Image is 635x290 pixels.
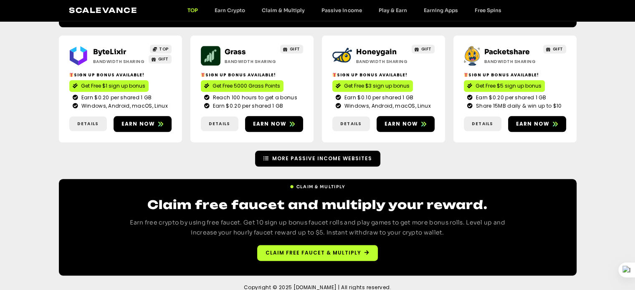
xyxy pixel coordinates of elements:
img: 🎁 [69,73,73,77]
span: GIFT [553,46,563,52]
h2: Bandwidth Sharing [93,58,145,65]
span: Details [209,121,230,127]
span: Earn $0.20 per shared 1 GB [211,102,283,110]
span: Earn $0.10 per shared 1 GB [342,94,414,101]
img: 🎁 [464,73,468,77]
h2: Sign up bonus available! [201,72,303,78]
span: Earn now [121,120,155,128]
a: Scalevance [69,6,137,15]
a: Get Free 5000 Grass Points [201,80,283,92]
span: Earn $0.20 per shared 1 GB [79,94,152,101]
a: More Passive Income Websites [255,151,380,166]
span: Get Free $5 sign up bonus [476,82,541,90]
a: Earn now [245,116,303,132]
a: Details [69,116,107,131]
span: TOP [159,46,169,52]
a: Free Spins [466,7,509,13]
a: GIFT [412,45,435,53]
span: Earn now [516,120,550,128]
span: Reach 100 hours to get a bonus [211,94,297,101]
span: Details [472,121,493,127]
span: GIFT [421,46,432,52]
a: GIFT [543,45,566,53]
a: Claim free faucet & multiply [257,245,378,261]
img: 🎁 [332,73,336,77]
a: Get Free $1 sign up bonus [69,80,149,92]
p: Earn free crypto by using free faucet. Get 10 sign up bonus faucet rolls and play games to get mo... [117,218,518,238]
a: GIFT [149,55,172,63]
a: Earn now [377,116,435,132]
nav: Menu [179,7,509,13]
span: GIFT [290,46,300,52]
span: Details [77,121,99,127]
h2: Sign up bonus available! [464,72,566,78]
span: Windows, Android, macOS, Linux [342,102,431,110]
a: Earn now [508,116,566,132]
h2: Claim free faucet and multiply your reward. [117,197,518,213]
a: TOP [179,7,206,13]
a: TOP [150,45,172,53]
h2: Sign up bonus available! [332,72,435,78]
span: GIFT [158,56,169,62]
a: GIFT [280,45,303,53]
a: Play & Earn [370,7,415,13]
a: Earn Crypto [206,7,253,13]
span: Get Free $3 sign up bonus [344,82,410,90]
a: Claim & Multiply [253,7,313,13]
h2: Bandwidth Sharing [356,58,408,65]
a: Details [332,116,370,131]
span: Claim free faucet & multiply [266,249,361,257]
span: Earn now [253,120,287,128]
a: Earn now [114,116,172,132]
span: Get Free 5000 Grass Points [213,82,280,90]
span: Windows, Android, macOS, Linux [79,102,168,110]
a: Packetshare [484,48,529,56]
span: Claim & Multiply [296,184,346,190]
a: Passive Income [313,7,370,13]
img: 🎁 [201,73,205,77]
span: Share 15MB daily & win up to $10 [474,102,562,110]
h2: Sign up bonus available! [69,72,172,78]
a: Grass [225,48,246,56]
span: More Passive Income Websites [272,155,372,162]
h2: Bandwidth Sharing [225,58,277,65]
a: ByteLixir [93,48,126,56]
a: Get Free $3 sign up bonus [332,80,413,92]
span: Details [340,121,362,127]
a: Earning Apps [415,7,466,13]
span: Get Free $1 sign up bonus [81,82,145,90]
h2: Bandwidth Sharing [484,58,536,65]
a: Claim & Multiply [290,180,346,190]
a: Details [201,116,238,131]
a: Get Free $5 sign up bonus [464,80,545,92]
span: Earn now [385,120,418,128]
a: Details [464,116,501,131]
span: Earn $0.20 per shared 1 GB [474,94,546,101]
a: Honeygain [356,48,397,56]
